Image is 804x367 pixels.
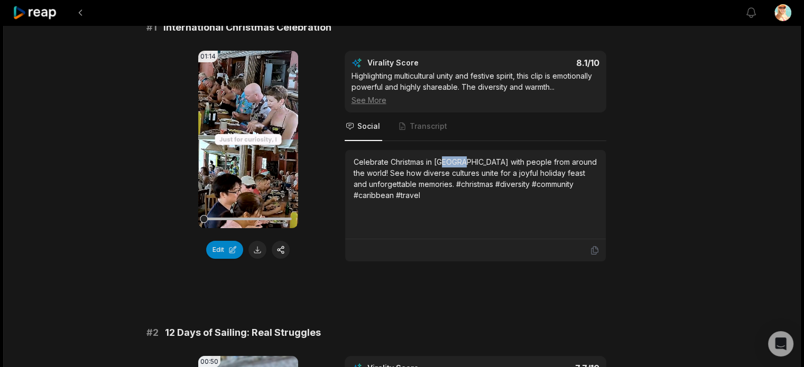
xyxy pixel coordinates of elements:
[206,241,243,259] button: Edit
[768,331,793,356] div: Open Intercom Messenger
[357,121,380,131] span: Social
[345,112,606,141] nav: Tabs
[163,20,331,35] span: International Christmas Celebration
[486,58,599,68] div: 8.1 /10
[146,20,157,35] span: # 1
[410,121,447,131] span: Transcript
[354,156,597,201] div: Celebrate Christmas in [GEOGRAPHIC_DATA] with people from around the world! See how diverse cultu...
[146,325,159,340] span: # 2
[165,325,321,340] span: 12 Days of Sailing: Real Struggles
[352,70,599,106] div: Highlighting multicultural unity and festive spirit, this clip is emotionally powerful and highly...
[352,95,599,106] div: See More
[367,58,481,68] div: Virality Score
[198,51,298,228] video: Your browser does not support mp4 format.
